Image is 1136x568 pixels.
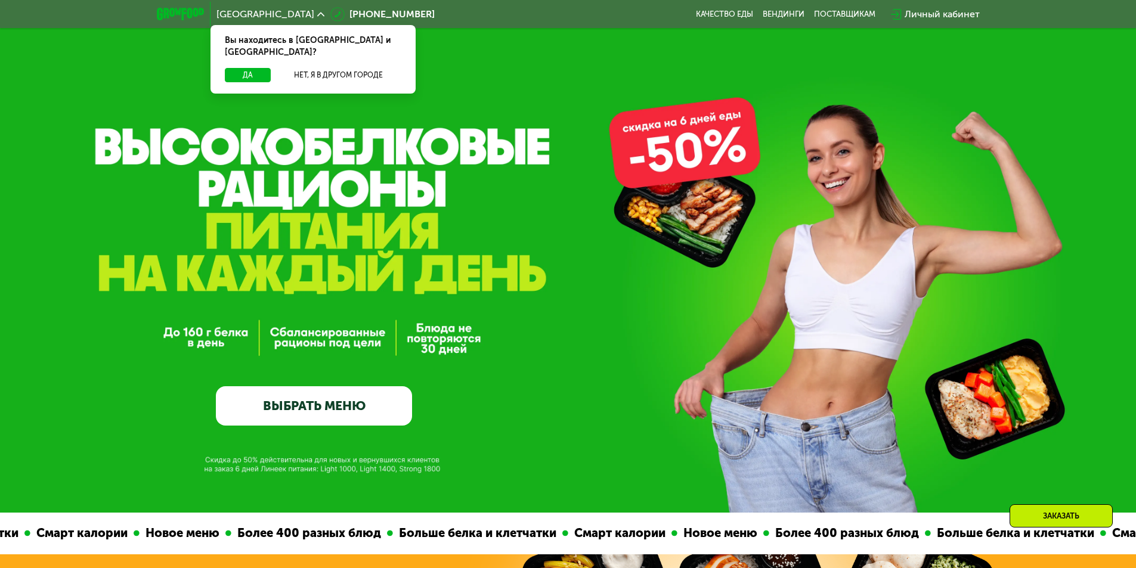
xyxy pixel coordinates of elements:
[225,68,271,82] button: Да
[755,524,924,542] div: Больше белка и клетчатки
[593,524,749,542] div: Более 400 разных блюд
[276,68,401,82] button: Нет, я в другом городе
[905,7,980,21] div: Личный кабинет
[502,524,587,542] div: Новое меню
[392,524,496,542] div: Смарт калории
[217,524,386,542] div: Больше белка и клетчатки
[55,524,211,542] div: Более 400 разных блюд
[330,7,435,21] a: [PHONE_NUMBER]
[216,10,314,19] span: [GEOGRAPHIC_DATA]
[1010,504,1113,527] div: Заказать
[814,10,875,19] div: поставщикам
[763,10,804,19] a: Вендинги
[930,524,1033,542] div: Смарт калории
[216,386,412,426] a: ВЫБРАТЬ МЕНЮ
[211,25,416,68] div: Вы находитесь в [GEOGRAPHIC_DATA] и [GEOGRAPHIC_DATA]?
[696,10,753,19] a: Качество еды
